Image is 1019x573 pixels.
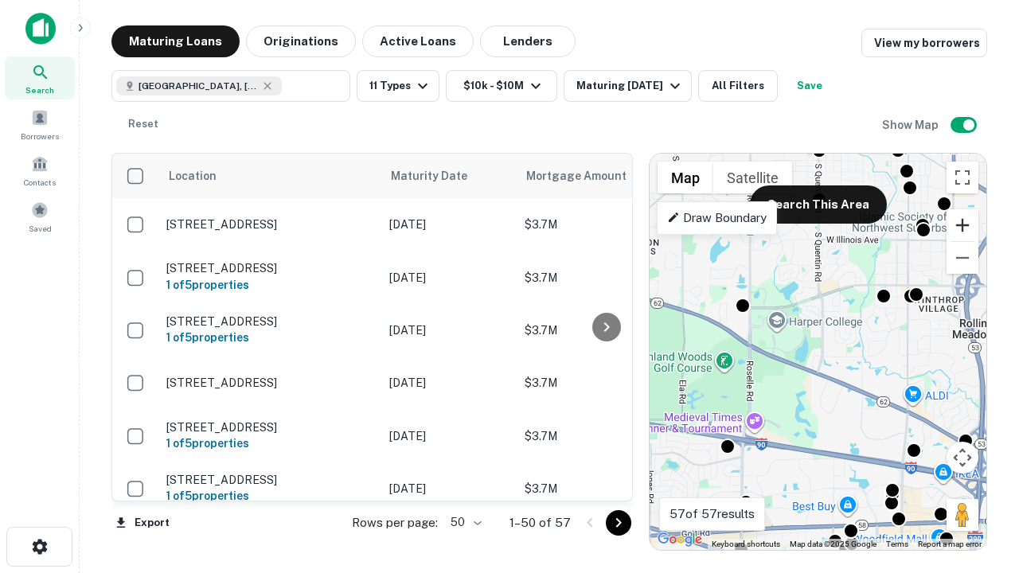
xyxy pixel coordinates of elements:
[650,154,986,550] div: 0 0
[389,216,509,233] p: [DATE]
[166,420,373,435] p: [STREET_ADDRESS]
[25,84,54,96] span: Search
[882,116,941,134] h6: Show Map
[166,435,373,452] h6: 1 of 5 properties
[158,154,381,198] th: Location
[525,374,684,392] p: $3.7M
[381,154,517,198] th: Maturity Date
[939,446,1019,522] iframe: Chat Widget
[790,540,876,548] span: Map data ©2025 Google
[606,510,631,536] button: Go to next page
[713,162,792,193] button: Show satellite imagery
[362,25,474,57] button: Active Loans
[25,13,56,45] img: capitalize-icon.png
[5,149,75,192] a: Contacts
[480,25,576,57] button: Lenders
[166,329,373,346] h6: 1 of 5 properties
[166,376,373,390] p: [STREET_ADDRESS]
[947,162,978,193] button: Toggle fullscreen view
[886,540,908,548] a: Terms (opens in new tab)
[389,374,509,392] p: [DATE]
[712,539,780,550] button: Keyboard shortcuts
[576,76,685,95] div: Maturing [DATE]
[654,529,706,550] a: Open this area in Google Maps (opens a new window)
[166,261,373,275] p: [STREET_ADDRESS]
[389,322,509,339] p: [DATE]
[166,487,373,505] h6: 1 of 5 properties
[389,427,509,445] p: [DATE]
[111,25,240,57] button: Maturing Loans
[525,216,684,233] p: $3.7M
[139,79,258,93] span: [GEOGRAPHIC_DATA], [GEOGRAPHIC_DATA]
[24,176,56,189] span: Contacts
[947,442,978,474] button: Map camera controls
[389,269,509,286] p: [DATE]
[947,209,978,241] button: Zoom in
[166,473,373,487] p: [STREET_ADDRESS]
[389,480,509,497] p: [DATE]
[509,513,571,532] p: 1–50 of 57
[166,217,373,232] p: [STREET_ADDRESS]
[525,322,684,339] p: $3.7M
[21,130,59,142] span: Borrowers
[564,70,692,102] button: Maturing [DATE]
[5,195,75,238] a: Saved
[654,529,706,550] img: Google
[352,513,438,532] p: Rows per page:
[525,480,684,497] p: $3.7M
[118,108,169,140] button: Reset
[517,154,692,198] th: Mortgage Amount
[658,162,713,193] button: Show street map
[750,185,887,224] button: Search This Area
[525,269,684,286] p: $3.7M
[166,314,373,329] p: [STREET_ADDRESS]
[111,511,174,535] button: Export
[166,276,373,294] h6: 1 of 5 properties
[5,103,75,146] a: Borrowers
[168,166,217,185] span: Location
[667,209,767,228] p: Draw Boundary
[391,166,488,185] span: Maturity Date
[698,70,778,102] button: All Filters
[670,505,755,524] p: 57 of 57 results
[918,540,982,548] a: Report a map error
[357,70,439,102] button: 11 Types
[526,166,647,185] span: Mortgage Amount
[446,70,557,102] button: $10k - $10M
[784,70,835,102] button: Save your search to get updates of matches that match your search criteria.
[861,29,987,57] a: View my borrowers
[29,222,52,235] span: Saved
[246,25,356,57] button: Originations
[5,57,75,99] a: Search
[525,427,684,445] p: $3.7M
[444,511,484,534] div: 50
[947,242,978,274] button: Zoom out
